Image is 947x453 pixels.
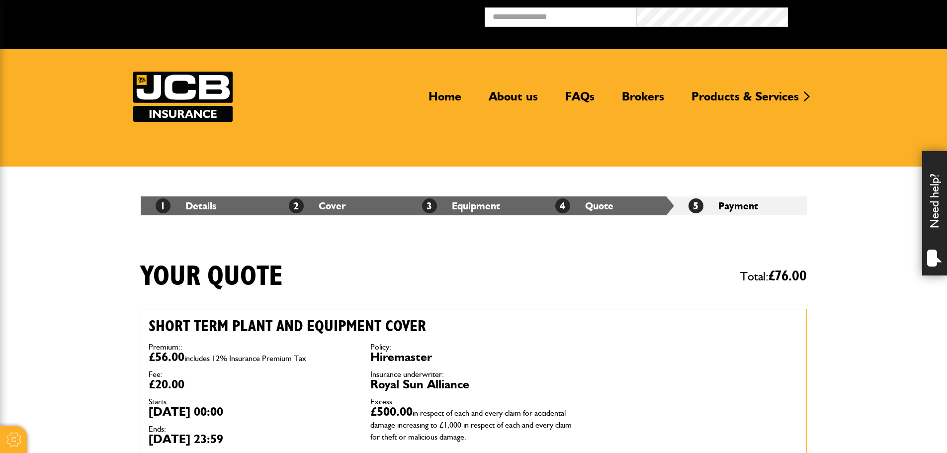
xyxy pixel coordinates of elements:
a: About us [481,89,545,112]
dt: Fee: [149,370,355,378]
li: Quote [540,196,674,215]
dt: Policy: [370,343,577,351]
dt: Ends: [149,425,355,433]
dt: Starts: [149,398,355,406]
a: FAQs [558,89,602,112]
button: Broker Login [788,7,940,23]
dd: [DATE] 23:59 [149,433,355,445]
h2: Short term plant and equipment cover [149,317,577,336]
dt: Premium:: [149,343,355,351]
dd: £56.00 [149,351,355,363]
a: 1Details [156,200,216,212]
span: in respect of each and every claim for accidental damage increasing to £1,000 in respect of each ... [370,408,572,442]
dt: Excess: [370,398,577,406]
a: Brokers [614,89,672,112]
dt: Insurance underwriter: [370,370,577,378]
dd: £500.00 [370,406,577,442]
span: 76.00 [775,269,807,283]
h1: Your quote [141,260,283,293]
span: 5 [689,198,703,213]
a: Products & Services [684,89,806,112]
div: Need help? [922,151,947,275]
a: 2Cover [289,200,346,212]
span: £ [769,269,807,283]
a: JCB Insurance Services [133,72,233,122]
dd: £20.00 [149,378,355,390]
a: Home [421,89,469,112]
dd: Hiremaster [370,351,577,363]
span: Total: [740,265,807,288]
span: 2 [289,198,304,213]
span: includes 12% Insurance Premium Tax [184,354,306,363]
span: 1 [156,198,171,213]
span: 4 [555,198,570,213]
dd: [DATE] 00:00 [149,406,355,418]
li: Payment [674,196,807,215]
span: 3 [422,198,437,213]
a: 3Equipment [422,200,500,212]
img: JCB Insurance Services logo [133,72,233,122]
dd: Royal Sun Alliance [370,378,577,390]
